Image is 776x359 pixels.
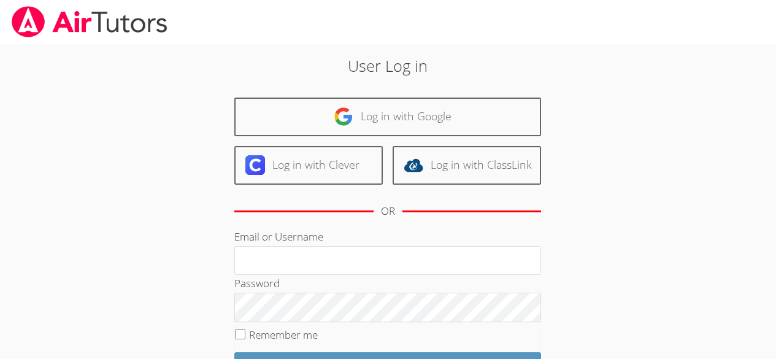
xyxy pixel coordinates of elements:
[234,146,383,185] a: Log in with Clever
[393,146,541,185] a: Log in with ClassLink
[234,98,541,136] a: Log in with Google
[10,6,169,37] img: airtutors_banner-c4298cdbf04f3fff15de1276eac7730deb9818008684d7c2e4769d2f7ddbe033.png
[404,155,423,175] img: classlink-logo-d6bb404cc1216ec64c9a2012d9dc4662098be43eaf13dc465df04b49fa7ab582.svg
[179,54,597,77] h2: User Log in
[234,230,323,244] label: Email or Username
[381,203,395,220] div: OR
[249,328,318,342] label: Remember me
[234,276,280,290] label: Password
[334,107,353,126] img: google-logo-50288ca7cdecda66e5e0955fdab243c47b7ad437acaf1139b6f446037453330a.svg
[245,155,265,175] img: clever-logo-6eab21bc6e7a338710f1a6ff85c0baf02591cd810cc4098c63d3a4b26e2feb20.svg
